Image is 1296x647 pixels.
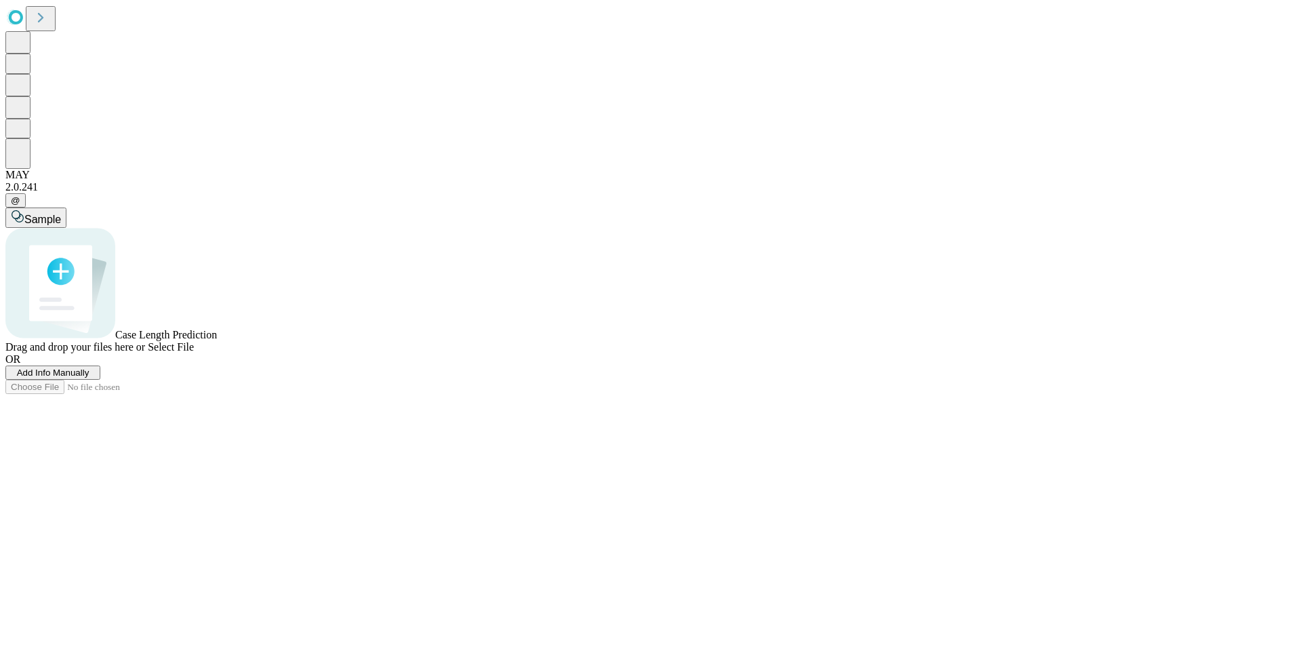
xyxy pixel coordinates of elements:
button: @ [5,193,26,208]
span: @ [11,195,20,205]
div: MAY [5,169,1291,181]
span: Add Info Manually [17,368,89,378]
span: Case Length Prediction [115,329,217,340]
span: Drag and drop your files here or [5,341,145,353]
span: Sample [24,214,61,225]
button: Sample [5,208,66,228]
span: OR [5,353,20,365]
button: Add Info Manually [5,366,100,380]
span: Select File [148,341,194,353]
div: 2.0.241 [5,181,1291,193]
